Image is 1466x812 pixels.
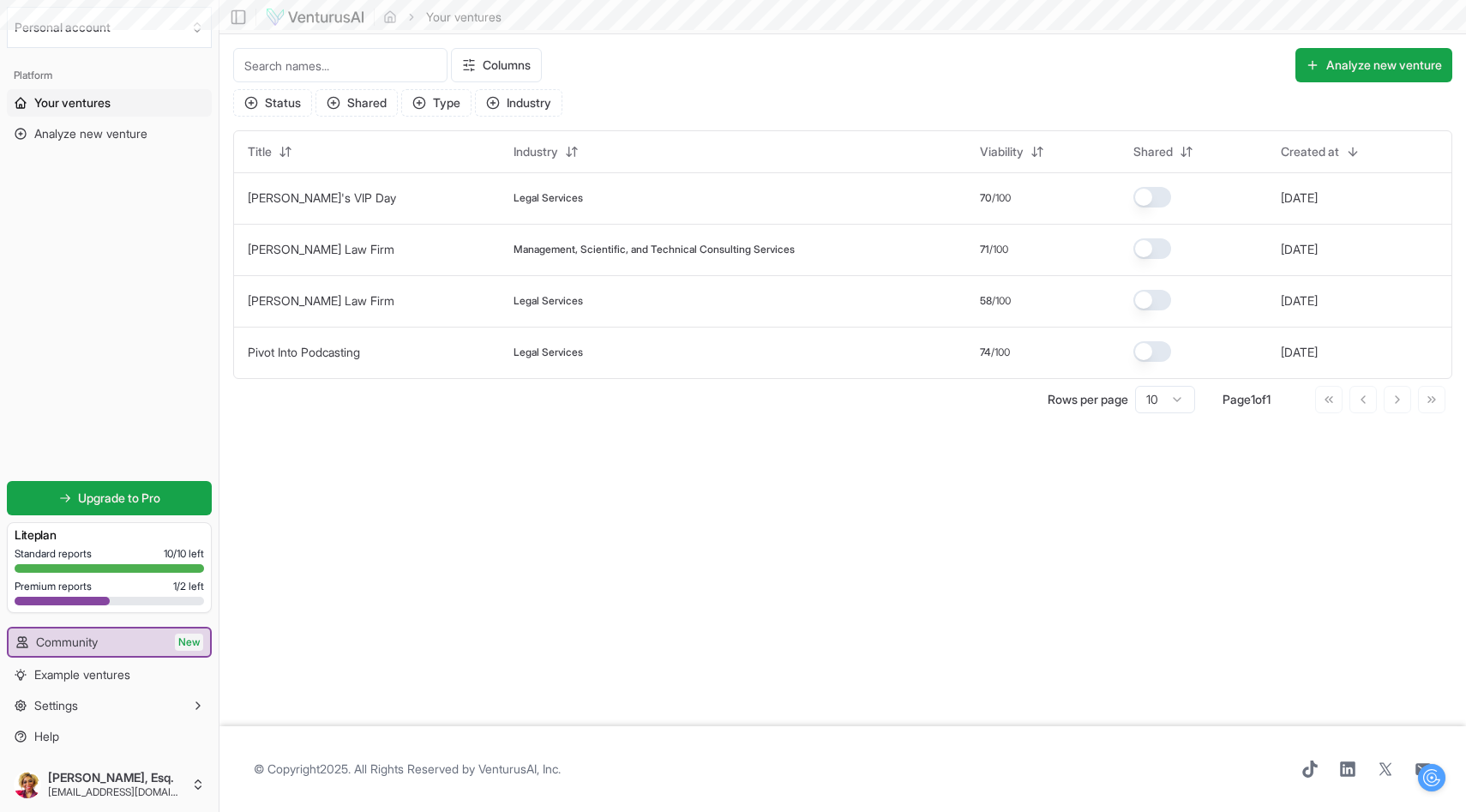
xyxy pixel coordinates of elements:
button: Columns [451,48,542,82]
a: [PERSON_NAME] Law Firm [248,242,394,256]
button: [PERSON_NAME] Law Firm [248,292,394,310]
span: of [1255,392,1266,406]
span: 1 [1266,392,1271,406]
span: Premium reports [15,580,92,593]
button: [DATE] [1281,189,1318,207]
button: [DATE] [1281,292,1318,310]
button: Title [237,138,303,165]
a: Example ventures [7,661,212,689]
button: Pivot Into Podcasting [248,344,360,361]
span: Standard reports [15,547,92,561]
span: Viability [980,143,1024,160]
span: Help [34,728,59,745]
h3: Lite plan [15,526,204,544]
a: Help [7,723,212,750]
span: Management, Scientific, and Technical Consulting Services [514,243,795,256]
span: 10 / 10 left [164,547,204,561]
a: Analyze new venture [7,120,212,147]
span: Shared [1133,143,1173,160]
span: /100 [992,191,1011,205]
span: 1 [1251,392,1255,406]
a: CommunityNew [9,629,210,656]
input: Search names... [233,48,448,82]
span: Industry [514,143,558,160]
div: Platform [7,62,212,89]
span: New [175,634,203,651]
button: Status [233,89,312,117]
button: [DATE] [1281,344,1318,361]
button: Industry [503,138,589,165]
img: ACg8ocLvu26AYRrYzhil3BCQmnJIiTqlovR0rUmAPjF-U1fmUaIe9Ibw=s96-c [14,771,41,798]
button: [PERSON_NAME] Law Firm [248,241,394,258]
a: VenturusAI, Inc [478,761,558,776]
a: Upgrade to Pro [7,481,212,515]
button: Settings [7,692,212,719]
span: /100 [989,243,1008,256]
span: 1 / 2 left [173,580,204,593]
button: Shared [1123,138,1204,165]
button: Viability [970,138,1054,165]
span: 74 [980,346,991,359]
button: Analyze new venture [1295,48,1452,82]
span: Settings [34,697,78,714]
span: Legal Services [514,294,583,308]
button: Shared [315,89,398,117]
span: Your ventures [34,94,111,111]
span: Example ventures [34,666,130,683]
span: 71 [980,243,989,256]
a: [PERSON_NAME] Law Firm [248,293,394,308]
a: Your ventures [7,89,212,117]
button: Industry [475,89,562,117]
span: /100 [991,346,1010,359]
button: Created at [1271,138,1370,165]
span: Legal Services [514,346,583,359]
a: [PERSON_NAME]'s VIP Day [248,190,396,205]
a: Pivot Into Podcasting [248,345,360,359]
span: © Copyright 2025 . All Rights Reserved by . [254,761,561,778]
button: [PERSON_NAME]'s VIP Day [248,189,396,207]
p: Rows per page [1048,391,1128,408]
span: 70 [980,191,992,205]
span: Analyze new venture [34,125,147,142]
button: [DATE] [1281,241,1318,258]
span: [PERSON_NAME], Esq. [48,770,184,785]
span: Legal Services [514,191,583,205]
span: Community [36,634,98,651]
span: /100 [992,294,1011,308]
span: Title [248,143,272,160]
span: [EMAIL_ADDRESS][DOMAIN_NAME] [48,785,184,799]
span: Page [1223,392,1251,406]
span: Created at [1281,143,1339,160]
span: Upgrade to Pro [78,490,160,507]
button: [PERSON_NAME], Esq.[EMAIL_ADDRESS][DOMAIN_NAME] [7,764,212,805]
button: Type [401,89,472,117]
span: 58 [980,294,992,308]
